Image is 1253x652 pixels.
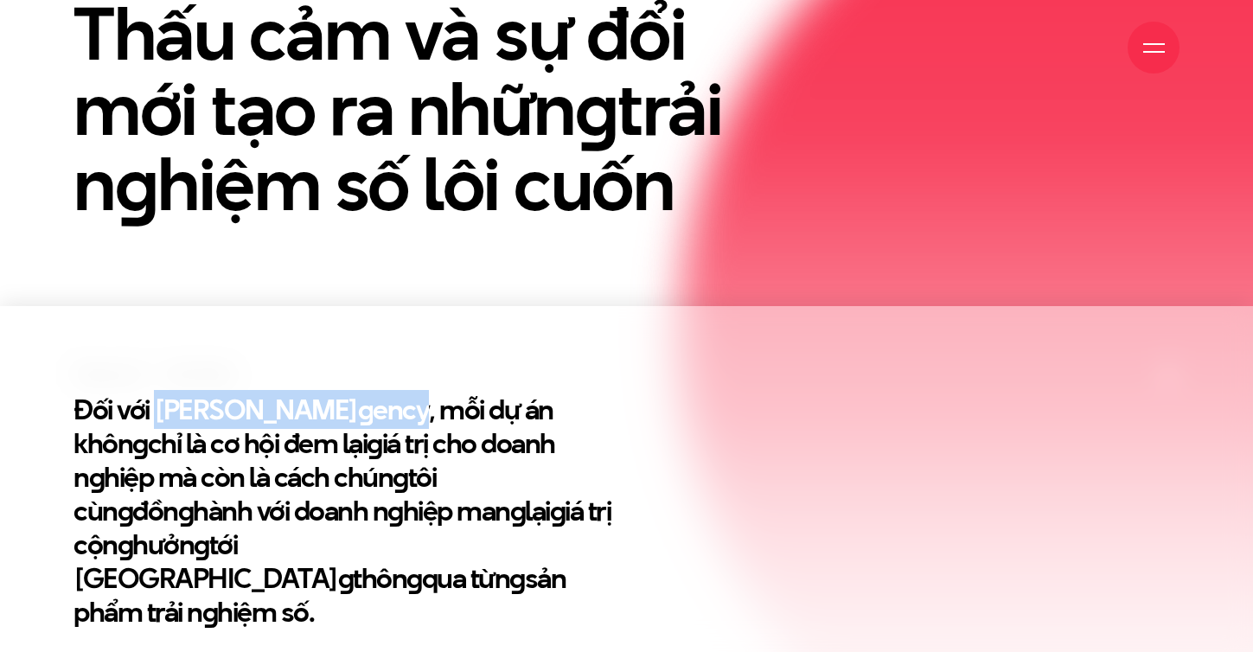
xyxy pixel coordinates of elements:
en: g [178,491,194,530]
en: g [115,132,158,235]
en: g [393,457,408,496]
en: g [406,559,422,598]
en: g [202,592,218,631]
en: g [118,491,133,530]
en: g [194,525,209,564]
en: g [132,424,148,463]
en: g [367,424,382,463]
h2: Đối với [PERSON_NAME] ency, mỗi dự án khôn chỉ là cơ hội đem lại iá trị cho doanh n hiệp mà còn l... [74,393,614,629]
en: g [550,491,566,530]
en: g [509,559,525,598]
en: g [89,457,105,496]
en: g [387,491,403,530]
en: g [510,491,526,530]
en: g [575,57,618,160]
en: g [118,525,133,564]
en: g [358,390,374,429]
en: g [338,559,354,598]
